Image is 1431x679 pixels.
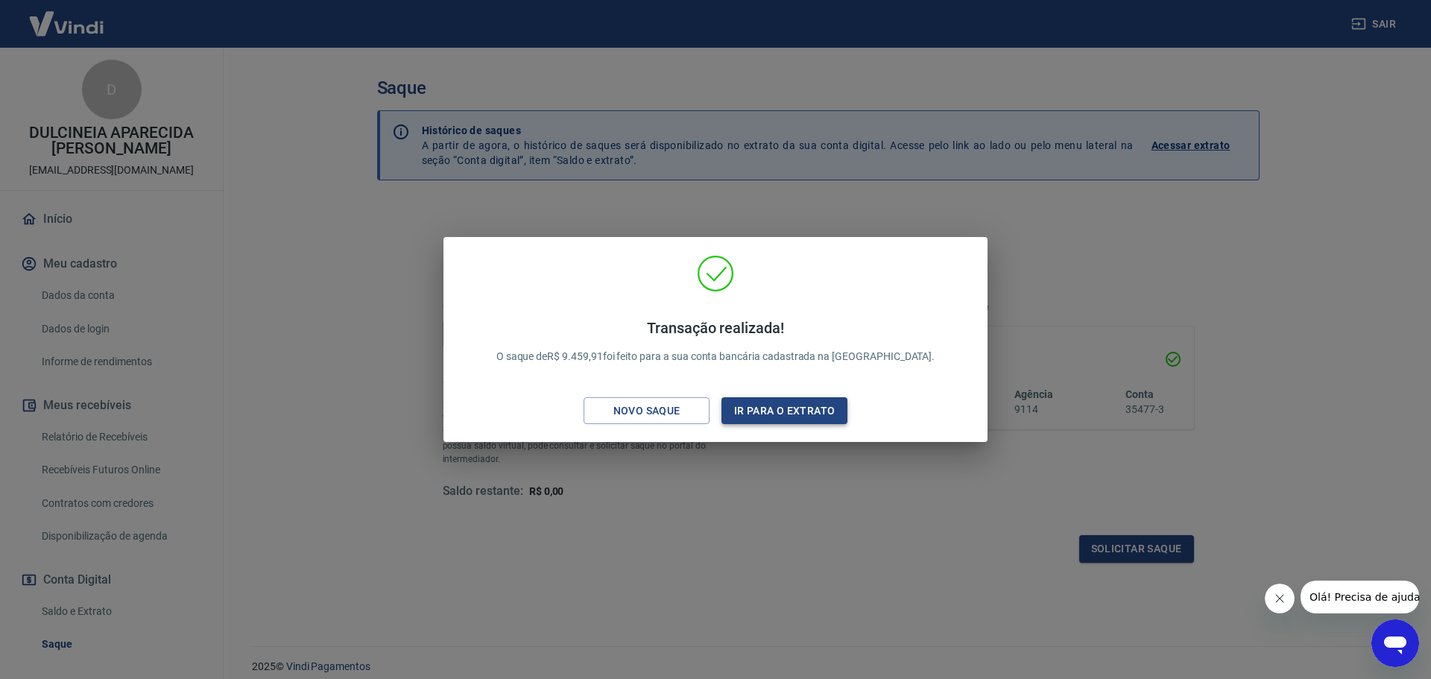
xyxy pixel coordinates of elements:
[721,397,847,425] button: Ir para o extrato
[9,10,125,22] span: Olá! Precisa de ajuda?
[496,319,935,337] h4: Transação realizada!
[1265,584,1295,613] iframe: Fechar mensagem
[1301,581,1419,613] iframe: Mensagem da empresa
[496,319,935,364] p: O saque de R$ 9.459,91 foi feito para a sua conta bancária cadastrada na [GEOGRAPHIC_DATA].
[1371,619,1419,667] iframe: Botão para abrir a janela de mensagens
[584,397,710,425] button: Novo saque
[596,402,698,420] div: Novo saque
